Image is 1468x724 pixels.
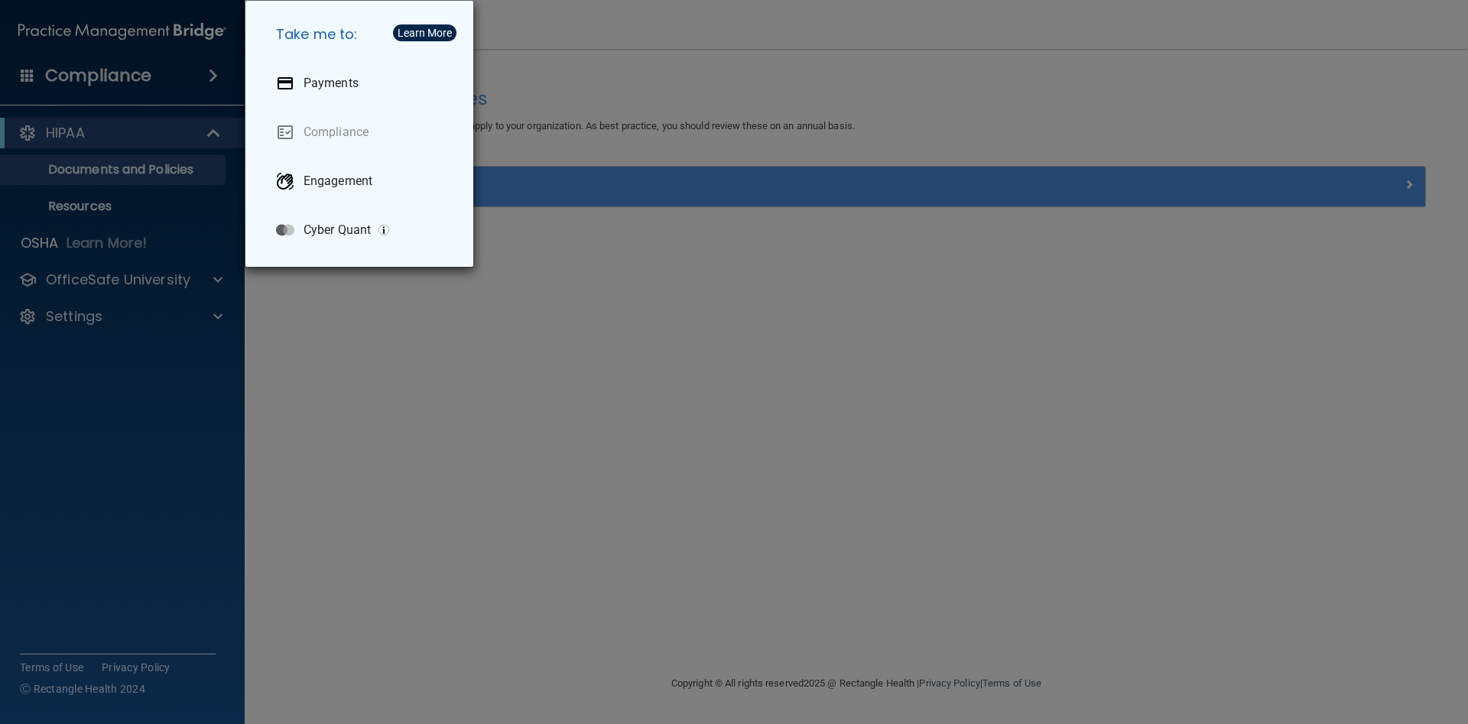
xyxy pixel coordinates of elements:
[264,62,461,105] a: Payments
[264,209,461,252] a: Cyber Quant
[1203,615,1450,677] iframe: Drift Widget Chat Controller
[304,222,371,238] p: Cyber Quant
[304,76,359,91] p: Payments
[393,24,456,41] button: Learn More
[264,111,461,154] a: Compliance
[304,174,372,189] p: Engagement
[264,160,461,203] a: Engagement
[398,28,452,38] div: Learn More
[264,13,461,56] h5: Take me to:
